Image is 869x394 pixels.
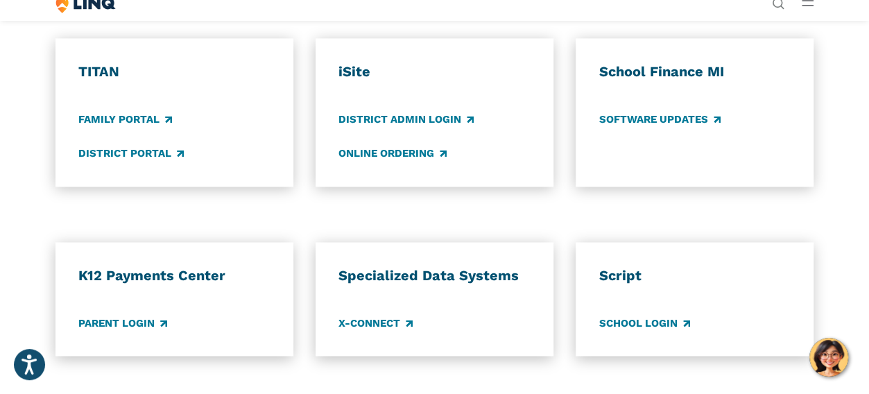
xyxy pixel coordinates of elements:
[338,112,474,127] a: District Admin Login
[338,146,447,162] a: Online Ordering
[78,316,167,331] a: Parent Login
[599,63,791,81] h3: School Finance MI
[809,338,848,377] button: Hello, have a question? Let’s chat.
[338,63,531,81] h3: iSite
[338,316,413,331] a: X-Connect
[599,112,720,127] a: Software Updates
[78,112,172,127] a: Family Portal
[599,267,791,285] h3: Script
[78,146,184,162] a: District Portal
[599,316,689,331] a: School Login
[338,267,531,285] h3: Specialized Data Systems
[78,267,270,285] h3: K12 Payments Center
[78,63,270,81] h3: TITAN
